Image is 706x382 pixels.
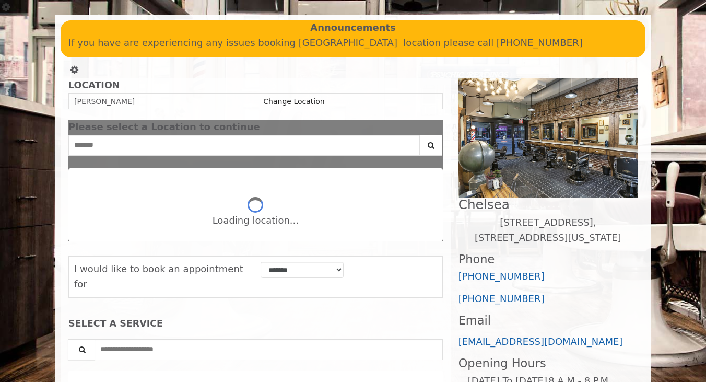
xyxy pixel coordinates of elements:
[458,253,638,266] h3: Phone
[68,135,420,156] input: Search Center
[74,97,135,106] span: [PERSON_NAME]
[458,336,623,347] a: [EMAIL_ADDRESS][DOMAIN_NAME]
[68,135,443,161] div: Center Select
[458,198,638,212] h2: Chelsea
[74,263,243,290] span: I would like to book an appointment for
[213,213,299,228] div: Loading location...
[310,20,396,36] b: Announcements
[458,215,638,246] p: [STREET_ADDRESS],[STREET_ADDRESS][US_STATE]
[68,339,95,360] button: Service Search
[425,142,437,149] i: Search button
[68,319,443,329] div: SELECT A SERVICE
[427,124,443,131] button: close dialog
[458,357,638,370] h3: Opening Hours
[458,293,545,304] a: [PHONE_NUMBER]
[458,271,545,282] a: [PHONE_NUMBER]
[458,314,638,327] h3: Email
[263,97,324,106] a: Change Location
[68,36,638,51] p: If you have are experiencing any issues booking [GEOGRAPHIC_DATA] location please call [PHONE_NUM...
[68,80,120,90] b: LOCATION
[68,121,260,132] span: Please select a Location to continue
